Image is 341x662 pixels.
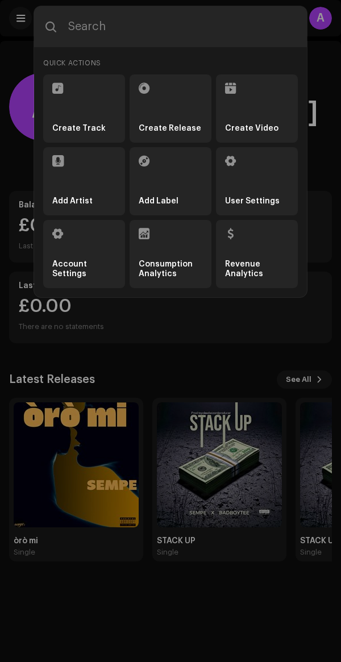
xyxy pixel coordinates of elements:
[225,197,280,206] strong: User Settings
[43,56,298,70] div: Quick Actions
[225,260,289,279] strong: Revenue Analytics
[52,260,116,279] strong: Account Settings
[139,124,201,134] strong: Create Release
[52,197,93,206] strong: Add Artist
[34,6,307,47] input: Search
[52,124,106,134] strong: Create Track
[139,260,202,279] strong: Consumption Analytics
[225,124,278,134] strong: Create Video
[139,197,178,206] strong: Add Label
